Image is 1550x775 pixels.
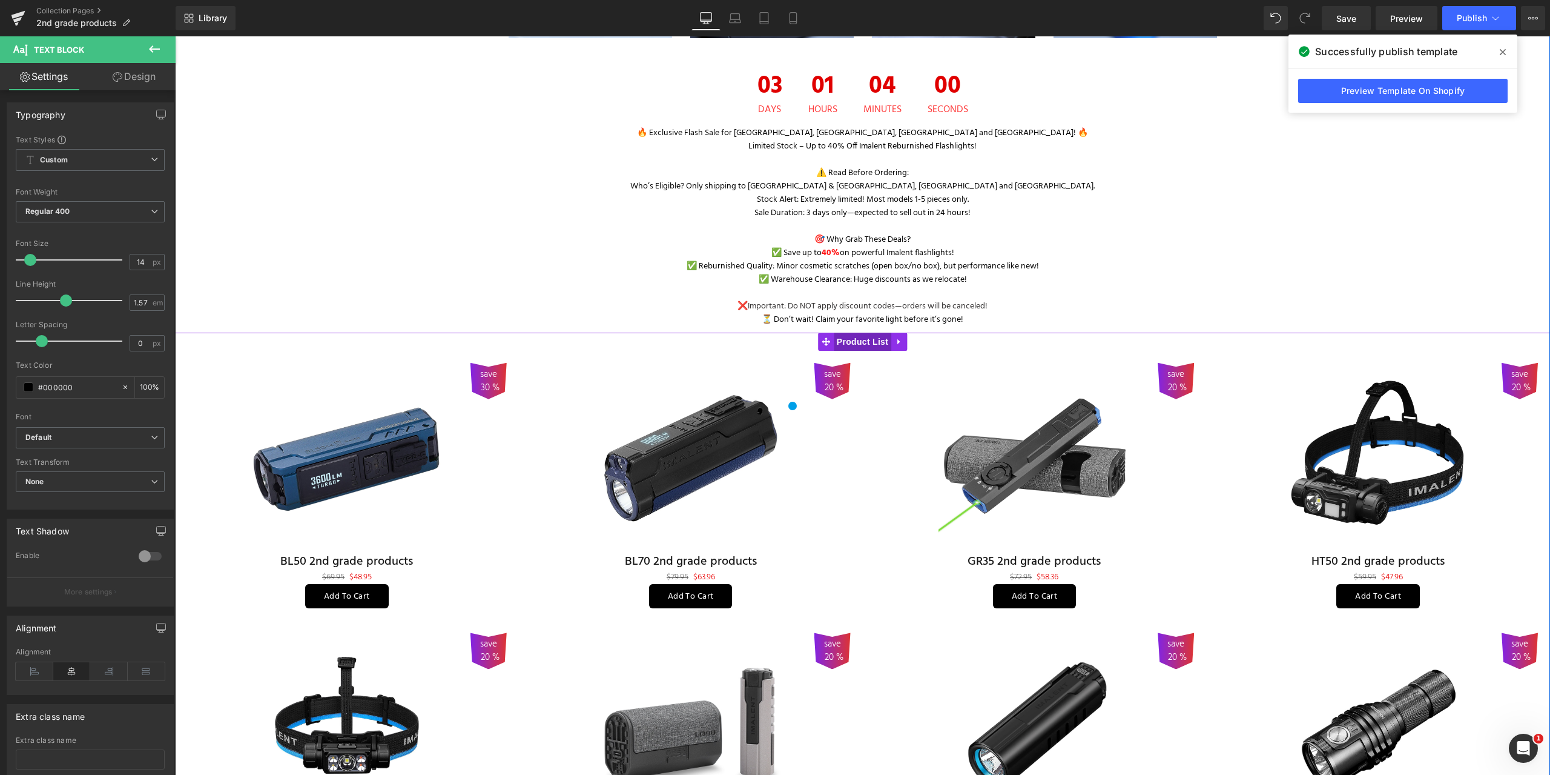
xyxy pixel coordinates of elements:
div: Alignment [16,648,165,656]
a: save 20 % [356,327,676,519]
img: GR35 2nd grade products [763,327,955,519]
button: Add To Cart [130,548,214,572]
img: HT50 2nd grade products [1107,327,1299,519]
p: ⚠️ Read Before Ordering: [334,130,1042,144]
div: Text Color [16,361,165,370]
iframe: Intercom live chat [1509,734,1538,763]
div: Extra class name [16,705,85,722]
a: New Library [176,6,236,30]
a: Collection Pages [36,6,176,16]
button: Add To Cart [1161,548,1245,572]
a: save 20 % [1043,327,1363,519]
a: Design [90,63,178,90]
span: 40% [647,210,665,224]
p: Stock Alert: Extremely limited! Most models 1-5 pieces only. [334,157,1042,170]
div: Font Size [16,239,165,248]
span: save [649,331,666,345]
button: Add To Cart [474,548,558,572]
span: Library [199,13,227,24]
span: $58.36 [862,534,883,548]
span: % [317,344,325,359]
div: Text Shadow [16,519,69,536]
a: Preview Template On Shopify [1298,79,1508,103]
span: 00 [753,38,793,68]
span: $69.95 [147,534,170,548]
span: Important: Do NOT apply discount codes—orders will be canceled! [573,263,813,277]
b: Regular 400 [25,207,70,216]
a: save 30 % [12,327,332,519]
button: Add To Cart [818,548,902,572]
span: Minutes [688,68,727,78]
span: Days [582,68,607,78]
button: More settings [7,577,173,606]
a: Expand / Collapse [716,296,732,314]
span: $79.95 [492,534,513,548]
span: % [1004,614,1012,628]
div: % [135,377,164,398]
span: Text Block [34,45,84,55]
span: % [1004,344,1012,359]
span: $48.95 [174,534,197,548]
span: save [305,331,322,345]
p: ✅ Reburnished Quality: Minor cosmetic scratches (open box/no box), but performance like new! [334,224,1042,237]
span: 20 [650,614,659,628]
div: Text Transform [16,458,165,467]
a: GR35 2nd grade products [793,518,926,533]
span: save [1336,331,1353,345]
a: BL50 2nd grade products [105,518,238,533]
span: Add To Cart [1180,553,1226,567]
p: ✅ Warehouse Clearance: Huge discounts as we relocate! [334,237,1042,250]
div: Alignment [16,616,57,633]
span: Add To Cart [149,553,195,567]
span: 30 [306,344,315,359]
button: Redo [1293,6,1317,30]
span: Add To Cart [837,553,883,567]
span: save [992,601,1009,614]
a: BL70 2nd grade products [450,518,582,533]
p: ✅ Save up to on powerful Imalent flashlights! [334,210,1042,224]
div: Line Height [16,280,165,288]
button: Undo [1264,6,1288,30]
span: % [1348,344,1356,359]
span: save [649,601,666,614]
a: Tablet [750,6,779,30]
span: 04 [688,38,727,68]
div: Letter Spacing [16,321,165,329]
span: px [153,258,163,266]
span: $59.95 [1179,534,1201,548]
button: Publish [1442,6,1516,30]
span: $47.96 [1206,534,1228,548]
img: BL50 2nd grade products [76,327,268,519]
input: Color [38,381,116,394]
span: 20 [1337,614,1346,628]
span: save [1336,601,1353,614]
span: 03 [582,38,607,68]
p: Limited Stock – Up to 40% Off Imalent Reburnished Flashlights! [334,104,1042,117]
a: save 20 % [700,327,1020,519]
p: More settings [64,587,113,597]
span: Hours [633,68,662,78]
a: HT50 2nd grade products [1136,518,1270,533]
i: Default [25,433,51,443]
button: More [1521,6,1545,30]
p: Who’s Eligible? Only shipping to [GEOGRAPHIC_DATA] & [GEOGRAPHIC_DATA], [GEOGRAPHIC_DATA] and [GE... [334,144,1042,157]
span: Successfully publish template [1315,44,1457,59]
span: save [992,331,1009,345]
a: Desktop [691,6,721,30]
p: ❌ [334,264,1042,277]
span: 2nd grade products [36,18,117,28]
span: % [661,614,668,628]
span: Save [1336,12,1356,25]
span: px [153,339,163,347]
p: Sale Duration: 3 days only—expected to sell out in 24 hours! [334,170,1042,184]
p: ⏳ Don’t wait! Claim your favorite light before it’s gone! [334,277,1042,290]
span: 20 [993,344,1002,359]
span: $63.96 [518,534,540,548]
span: save [305,601,322,614]
img: BL70 2nd grade products [420,327,612,519]
span: 20 [650,344,659,359]
span: Preview [1390,12,1423,25]
span: Seconds [753,68,793,78]
div: Text Styles [16,135,165,144]
span: em [153,299,163,307]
